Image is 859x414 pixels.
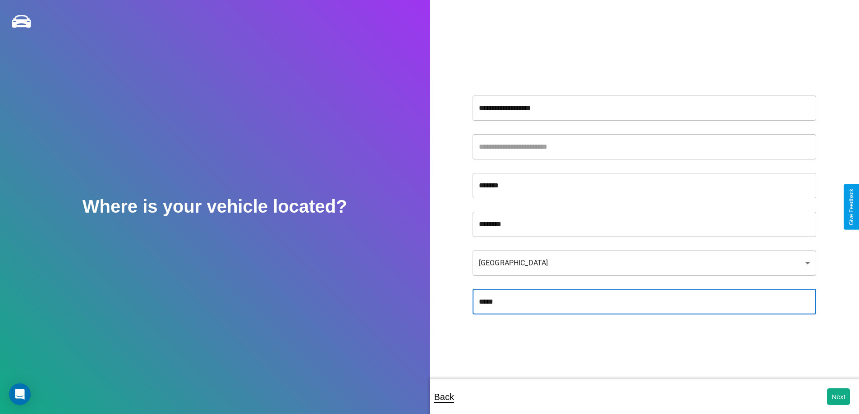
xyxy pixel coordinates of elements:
[434,389,454,405] p: Back
[473,250,816,276] div: [GEOGRAPHIC_DATA]
[83,196,347,217] h2: Where is your vehicle located?
[848,189,854,225] div: Give Feedback
[827,388,850,405] button: Next
[9,383,31,405] div: Open Intercom Messenger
